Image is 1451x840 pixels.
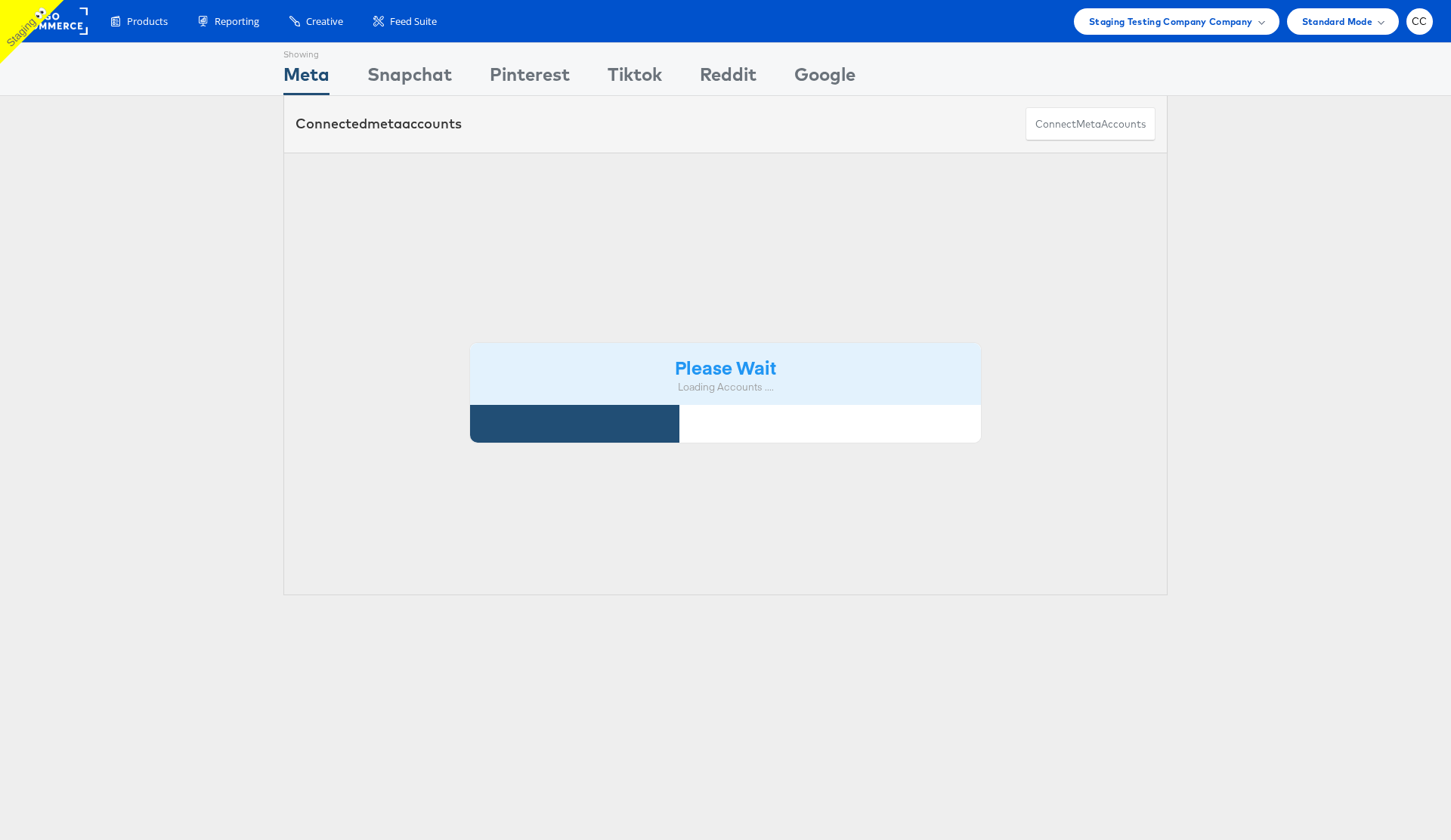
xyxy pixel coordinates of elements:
div: Snapchat [367,61,452,95]
span: Standard Mode [1302,14,1372,29]
span: Feed Suite [390,14,437,29]
div: Google [794,61,855,95]
div: Tiktok [608,61,662,95]
span: meta [1076,117,1101,131]
span: CC [1412,17,1428,26]
button: ConnectmetaAccounts [1026,107,1156,141]
strong: Please Wait [675,354,776,379]
div: Reddit [700,61,756,95]
div: Loading Accounts .... [481,380,970,394]
span: Staging Testing Company Company [1089,14,1253,29]
span: Reporting [215,14,259,29]
div: Meta [283,61,329,95]
span: Products [127,14,168,29]
div: Pinterest [490,61,570,95]
span: Creative [306,14,343,29]
span: meta [367,115,402,132]
div: Showing [283,43,329,61]
div: Connected accounts [295,114,462,134]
